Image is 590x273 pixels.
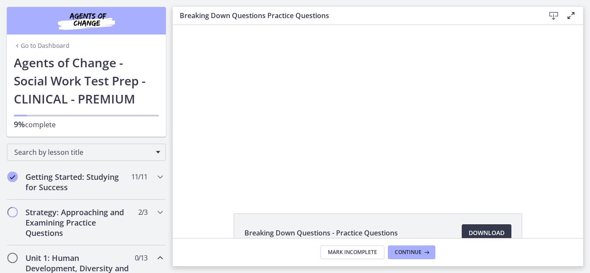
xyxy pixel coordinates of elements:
h2: Getting Started: Studying for Success [25,172,131,192]
img: Agents of Change [35,10,138,31]
h1: Agents of Change - Social Work Test Prep - CLINICAL - PREMIUM [14,53,159,108]
span: 9% [14,119,25,129]
h2: Strategy: Approaching and Examining Practice Questions [25,207,131,238]
h3: Breaking Down Questions Practice Questions [180,10,531,21]
span: Breaking Down Questions - Practice Questions [244,228,398,238]
span: 0 / 13 [135,253,147,263]
span: Continue [395,249,422,256]
p: complete [14,119,159,130]
button: Continue [388,245,435,259]
div: Search by lesson title [7,144,166,161]
a: Download [462,224,511,242]
i: Completed [7,172,18,182]
span: Search by lesson title [14,147,152,157]
button: Mark Incomplete [320,245,384,259]
span: 11 / 11 [131,172,147,182]
a: Go to Dashboard [14,41,70,50]
span: 2 / 3 [138,207,147,217]
span: Mark Incomplete [328,249,377,256]
span: Download [469,228,504,238]
iframe: Video Lesson [173,25,583,194]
